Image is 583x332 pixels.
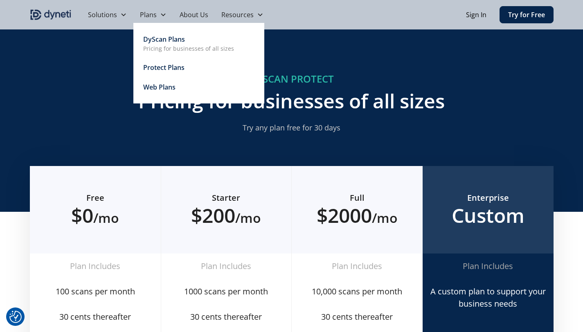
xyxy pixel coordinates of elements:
div: A custom plan to support your business needs [429,285,547,310]
h6: Full [305,192,410,204]
h2: $0 [43,204,148,227]
div: Solutions [88,10,117,20]
div: Resources [221,10,254,20]
h6: Starter [174,192,278,204]
div: 10,000 scans per month [298,285,416,298]
div: Plans [133,7,173,23]
span: /mo [372,209,398,227]
a: Protect Plans [143,61,254,74]
div: Protect Plans [143,63,185,72]
div: Plan Includes [168,260,285,272]
div: Plan Includes [36,260,154,272]
div: 30 cents thereafter [168,311,285,323]
div: Web Plans [143,82,176,92]
img: Dyneti indigo logo [30,8,72,21]
h2: $200 [174,204,278,227]
a: Try for Free [500,6,554,23]
p: Try any plan free for 30 days [135,122,449,133]
a: Sign In [466,10,486,20]
div: 100 scans per month [36,285,154,298]
div: Solutions [81,7,133,23]
h2: $2000 [305,204,410,227]
h6: Enterprise [436,192,540,204]
a: DyScan PlansPricing for businesses of all sizes [143,33,254,54]
div: 30 cents thereafter [298,311,416,323]
h2: Custom [436,204,540,227]
p: Pricing for businesses of all sizes [143,44,234,53]
a: Web Plans [143,81,254,94]
div: Plans [140,10,157,20]
button: Consent Preferences [9,311,22,323]
div: DyScan Plans [143,34,185,44]
div: 30 cents thereafter [36,311,154,323]
h6: Free [43,192,148,204]
span: /mo [235,209,261,227]
h5: DYSCAN PROTECT [135,72,449,86]
a: home [30,8,72,21]
div: Plan Includes [429,260,547,272]
div: Plan Includes [298,260,416,272]
span: /mo [93,209,119,227]
h2: Pricing for businesses of all sizes [135,89,449,113]
nav: Plans [133,23,264,103]
img: Revisit consent button [9,311,22,323]
div: 1000 scans per month [168,285,285,298]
